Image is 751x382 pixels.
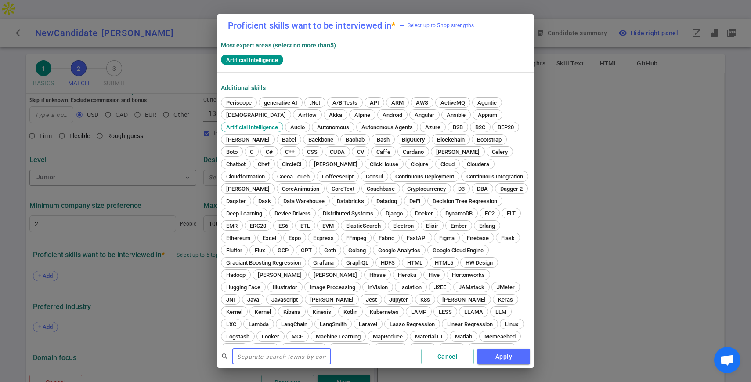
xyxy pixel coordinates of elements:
span: LLAMA [461,309,486,315]
span: ETL [297,222,313,229]
span: [PERSON_NAME] [439,296,489,303]
span: Clojure [408,161,431,167]
span: CUDA [327,149,348,155]
span: Elixir [423,222,441,229]
span: JNI [223,296,238,303]
span: [PERSON_NAME] [307,296,357,303]
span: Keras [495,296,516,303]
span: AWS [413,99,431,106]
span: Electron [390,222,417,229]
span: Looker [259,333,282,340]
span: [PERSON_NAME] [255,272,304,278]
span: Backbone [305,136,336,143]
span: Linear Regression [444,321,496,327]
span: Matlab [452,333,475,340]
span: Erlang [476,222,498,229]
span: EMR [223,222,241,229]
span: Fabric [375,235,397,241]
span: Chatbot [223,161,249,167]
span: CV [354,149,367,155]
span: Data Warehouse [280,198,328,204]
span: Angular [412,112,437,118]
span: ELT [504,210,519,217]
span: Java [244,296,262,303]
span: C++ [282,149,298,155]
span: Dask [255,198,274,204]
span: Heroku [395,272,419,278]
span: MCP [289,333,307,340]
span: Flutter [223,247,246,254]
span: LangChain [278,321,311,327]
span: Akka [326,112,345,118]
span: ActiveMQ [437,99,468,106]
span: Alpine [351,112,373,118]
div: Open chat [714,347,740,373]
span: EVM [319,222,337,229]
span: Cloudformation [223,173,268,180]
span: ARM [388,99,407,106]
span: Google Cloud Engine [430,247,487,254]
span: Bootstrap [474,136,505,143]
span: search [221,353,229,360]
span: Autonomous [314,124,352,131]
span: DBA [474,186,491,192]
span: [PERSON_NAME] [223,186,273,192]
span: HTML [404,259,426,266]
span: Ethereum [223,235,253,241]
span: Flask [498,235,518,241]
span: Grafana [310,259,337,266]
span: ES6 [275,222,291,229]
span: Datadog [373,198,400,204]
span: GraphQL [343,259,372,266]
span: K8s [417,296,433,303]
span: Cardano [400,149,427,155]
span: Kernel [252,309,274,315]
span: Docker [412,210,436,217]
span: Appium [475,112,500,118]
span: Geth [321,247,339,254]
label: Proficient skills want to be interviewed in [228,21,396,30]
span: Kotlin [340,309,361,315]
span: Decision Tree Regression [430,198,500,204]
span: Kinesis [310,309,334,315]
span: FFmpeg [343,235,369,241]
span: [PERSON_NAME] [311,161,361,167]
span: Ember [448,222,470,229]
span: Distributed Systems [320,210,376,217]
span: CircleCI [279,161,305,167]
span: Material UI [412,333,446,340]
span: HDFS [378,259,398,266]
span: Select up to 5 top strengths [399,21,474,30]
span: Hive [426,272,443,278]
span: ElasticSearch [343,222,384,229]
span: FastAPI [404,235,430,241]
span: J2EE [431,284,449,291]
span: Chef [255,161,273,167]
span: Coffeescript [319,173,357,180]
span: Cloud [437,161,458,167]
span: Hortonworks [449,272,488,278]
span: generative AI [261,99,300,106]
span: Figma [436,235,458,241]
div: — [399,21,404,30]
span: Azure [422,124,444,131]
span: CSS [304,149,321,155]
span: [PERSON_NAME] [223,136,273,143]
span: Device Drivers [271,210,314,217]
span: Jest [363,296,380,303]
span: HTML5 [432,259,456,266]
span: Image Processing [307,284,358,291]
span: Artificial Intelligence [223,57,282,63]
span: DeFi [406,198,423,204]
span: Agentic [474,99,500,106]
span: Cryptocurrency [404,186,449,192]
span: Laravel [356,321,380,327]
span: Javascript [268,296,301,303]
span: Dagger 2 [497,186,526,192]
span: JMeter [494,284,518,291]
span: Couchbase [364,186,398,192]
span: HW Design [462,259,496,266]
span: Baobab [343,136,368,143]
span: Lambda [246,321,272,327]
span: Celery [489,149,511,155]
